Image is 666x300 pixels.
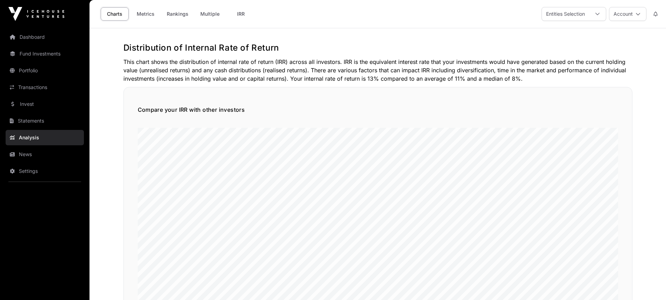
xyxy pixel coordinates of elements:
a: Charts [101,7,129,21]
a: Multiple [196,7,224,21]
a: Portfolio [6,63,84,78]
a: Dashboard [6,29,84,45]
iframe: Chat Widget [631,266,666,300]
a: IRR [227,7,255,21]
a: Fund Investments [6,46,84,61]
p: This chart shows the distribution of internal rate of return (IRR) across all investors. IRR is t... [123,58,632,83]
a: Metrics [131,7,159,21]
h2: Distribution of Internal Rate of Return [123,42,632,53]
a: Transactions [6,80,84,95]
button: Account [609,7,646,21]
a: News [6,147,84,162]
h5: Compare your IRR with other investors [138,105,618,114]
a: Invest [6,96,84,112]
a: Analysis [6,130,84,145]
a: Settings [6,163,84,179]
div: Entities Selection [542,7,589,21]
a: Statements [6,113,84,129]
a: Rankings [162,7,193,21]
img: Icehouse Ventures Logo [8,7,64,21]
